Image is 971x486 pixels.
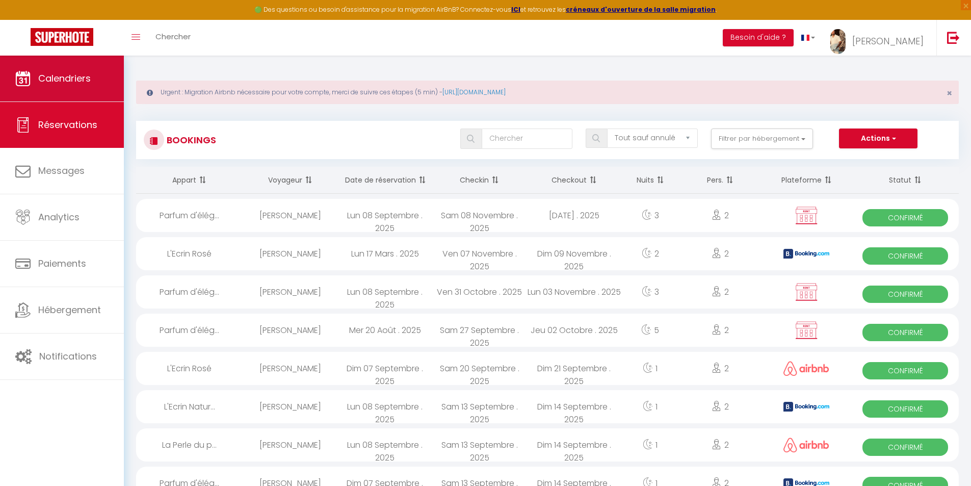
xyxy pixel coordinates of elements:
th: Sort by checkout [527,167,622,194]
img: logout [947,31,960,44]
span: Réservations [38,118,97,131]
div: Urgent : Migration Airbnb nécessaire pour votre compte, merci de suivre ces étapes (5 min) - [136,81,959,104]
th: Sort by status [852,167,959,194]
h3: Bookings [164,129,216,151]
a: [URL][DOMAIN_NAME] [442,88,506,96]
img: ... [830,29,846,54]
button: Close [947,89,952,98]
span: Chercher [155,31,191,42]
a: créneaux d'ouverture de la salle migration [566,5,716,14]
span: Paiements [38,257,86,270]
button: Besoin d'aide ? [723,29,794,46]
a: Chercher [148,20,198,56]
button: Filtrer par hébergement [711,129,813,149]
a: ... [PERSON_NAME] [823,20,936,56]
th: Sort by booking date [337,167,432,194]
span: Messages [38,164,85,177]
span: [PERSON_NAME] [852,35,924,47]
span: × [947,87,952,99]
th: Sort by people [679,167,761,194]
input: Chercher [482,129,572,149]
button: Ouvrir le widget de chat LiveChat [8,4,39,35]
th: Sort by rentals [136,167,243,194]
th: Sort by guest [243,167,338,194]
th: Sort by channel [762,167,852,194]
button: Actions [839,129,917,149]
th: Sort by nights [621,167,679,194]
a: ICI [511,5,520,14]
img: Super Booking [31,28,93,46]
span: Calendriers [38,72,91,85]
span: Analytics [38,211,80,223]
th: Sort by checkin [432,167,527,194]
span: Hébergement [38,303,101,316]
span: Notifications [39,350,97,363]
